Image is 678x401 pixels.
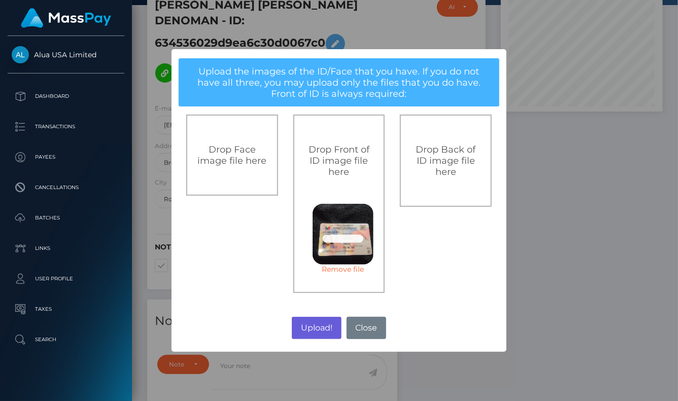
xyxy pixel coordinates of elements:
img: Alua USA Limited [12,46,29,63]
span: Drop Face image file here [197,144,266,166]
button: Upload! [292,317,341,339]
p: Taxes [12,302,120,317]
span: Drop Back of ID image file here [416,144,476,177]
button: Close [347,317,386,339]
p: Batches [12,210,120,226]
a: Remove file [313,265,374,274]
p: User Profile [12,271,120,286]
p: Payees [12,150,120,165]
p: Search [12,332,120,347]
p: Cancellations [12,180,120,195]
span: Upload the images of the ID/Face that you have. If you do not have all three, you may upload only... [197,66,481,99]
span: Drop Front of ID image file here [309,144,369,177]
p: Dashboard [12,89,120,104]
p: Links [12,241,120,256]
img: MassPay Logo [21,8,111,28]
p: Transactions [12,119,120,134]
span: Alua USA Limited [8,50,124,59]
